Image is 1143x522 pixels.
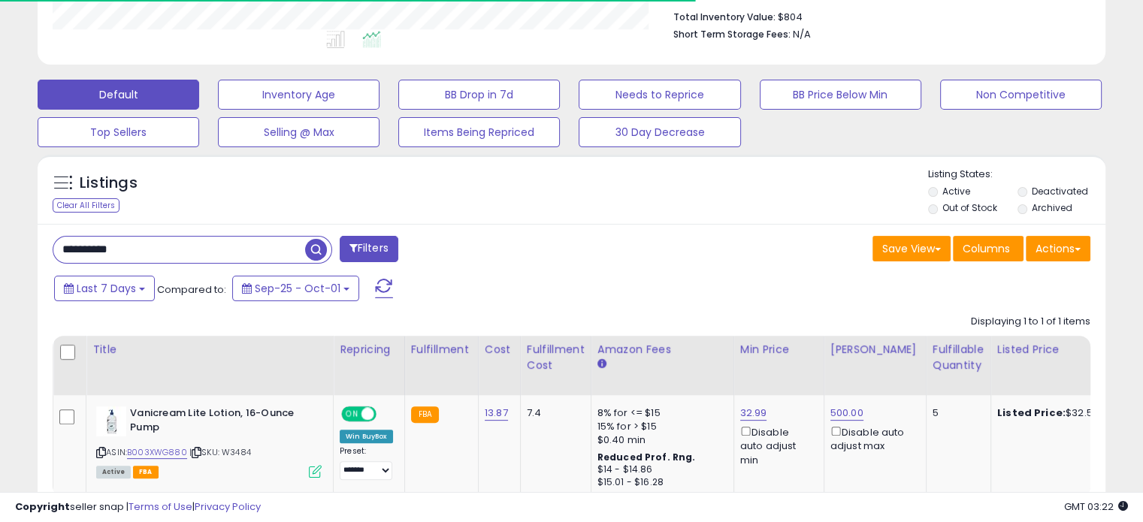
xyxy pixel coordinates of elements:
a: 32.99 [740,406,767,421]
span: | SKU: W3484 [189,446,251,458]
a: Privacy Policy [195,499,261,514]
b: Reduced Prof. Rng. [597,451,696,463]
small: Amazon Fees. [597,358,606,371]
div: $14 - $14.86 [597,463,722,476]
a: B003XWG880 [127,446,187,459]
a: 500.00 [830,406,863,421]
div: Amazon Fees [597,342,727,358]
button: 30 Day Decrease [579,117,740,147]
b: Vanicream Lite Lotion, 16-Ounce Pump [130,406,313,438]
button: Default [38,80,199,110]
span: FBA [133,466,159,478]
div: 7.4 [527,406,579,420]
div: Cost [485,342,514,358]
span: ON [343,408,361,421]
img: 317Fr5Rl4XL._SL40_.jpg [96,406,126,436]
h5: Listings [80,173,138,194]
button: BB Drop in 7d [398,80,560,110]
div: Listed Price [997,342,1127,358]
div: Repricing [340,342,398,358]
button: BB Price Below Min [760,80,921,110]
button: Filters [340,236,398,262]
button: Inventory Age [218,80,379,110]
button: Actions [1026,236,1090,261]
button: Last 7 Days [54,276,155,301]
b: Total Inventory Value: [673,11,776,23]
span: OFF [374,408,398,421]
b: Short Term Storage Fees: [673,28,791,41]
button: Top Sellers [38,117,199,147]
span: Compared to: [157,282,226,297]
div: Disable auto adjust max [830,424,915,453]
div: 8% for <= $15 [597,406,722,420]
button: Save View [872,236,951,261]
div: Fulfillment Cost [527,342,585,373]
label: Archived [1031,201,1072,214]
div: ASIN: [96,406,322,476]
button: Columns [953,236,1024,261]
label: Out of Stock [942,201,997,214]
div: [PERSON_NAME] [830,342,920,358]
a: Terms of Use [129,499,192,514]
div: $0.40 min [597,433,722,447]
span: Columns [963,241,1010,256]
small: FBA [411,406,439,423]
button: Non Competitive [940,80,1102,110]
div: Clear All Filters [53,198,119,213]
label: Active [942,185,970,198]
div: Disable auto adjust min [740,424,812,467]
div: seller snap | | [15,500,261,514]
p: Listing States: [928,167,1105,182]
label: Deactivated [1031,185,1087,198]
span: N/A [793,27,811,41]
div: Fulfillment [411,342,472,358]
button: Sep-25 - Oct-01 [232,276,359,301]
span: Sep-25 - Oct-01 [255,281,340,296]
div: $15.01 - $16.28 [597,476,722,489]
button: Selling @ Max [218,117,379,147]
div: Fulfillable Quantity [933,342,984,373]
span: 2025-10-10 03:22 GMT [1064,499,1128,514]
div: Preset: [340,446,393,480]
span: All listings currently available for purchase on Amazon [96,466,131,478]
div: 5 [933,406,979,420]
div: Displaying 1 to 1 of 1 items [971,315,1090,329]
button: Items Being Repriced [398,117,560,147]
div: Min Price [740,342,818,358]
span: Last 7 Days [77,281,136,296]
div: 15% for > $15 [597,420,722,433]
div: Win BuyBox [340,430,393,443]
button: Needs to Reprice [579,80,740,110]
a: 13.87 [485,406,508,421]
li: $804 [673,7,1079,25]
b: Listed Price: [997,406,1066,420]
div: Title [92,342,327,358]
strong: Copyright [15,499,70,514]
div: $32.50 [997,406,1122,420]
